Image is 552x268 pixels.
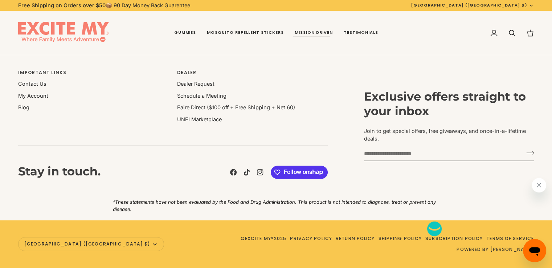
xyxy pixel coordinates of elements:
[177,69,327,80] p: Dealer
[18,104,29,110] a: Blog
[289,11,338,55] a: Mission Driven
[364,147,522,161] input: your-email@example.com
[245,235,274,241] a: EXCITE MY®
[177,81,214,87] a: Dealer Request
[336,235,375,241] a: Return Policy
[168,11,201,55] a: Gummies
[18,93,48,99] a: My Account
[532,178,546,192] iframe: Close message from Sunny
[486,235,534,241] a: Terms of Service
[177,93,226,99] a: Schedule a Meeting
[295,30,333,36] span: Mission Driven
[425,235,483,241] a: Subscription Policy
[177,104,295,110] a: Faire Direct ($100 off + Free Shipping + Net 60)
[207,30,284,36] span: Mosquito Repellent Stickers
[290,235,332,241] a: Privacy Policy
[427,222,442,236] iframe: no content
[18,1,190,9] p: 📦 90 Day Money Back Guarentee
[378,235,422,241] a: Shipping Policy
[344,30,378,36] span: Testimonials
[523,239,546,262] iframe: Button to launch messaging window
[18,69,168,80] p: Important Links
[427,178,546,236] div: Sunny says "Welcome 👋 I have a special 10% off promo code just for you! Click to get code....". O...
[4,15,96,36] span: Welcome 👋 I have a special 10% off promo code just for you! Click to get code....
[18,22,109,44] img: EXCITE MY®
[18,81,46,87] a: Contact Us
[338,11,384,55] a: Testimonials
[113,199,436,212] em: †These statements have not been evaluated by the Food and Drug Administration. This product is no...
[18,237,164,251] button: [GEOGRAPHIC_DATA] ([GEOGRAPHIC_DATA] $)
[241,235,287,242] span: © 2025
[364,127,534,143] p: Join to get special offers, free giveaways, and once-in-a-lifetime deals.
[177,116,222,122] a: UNFI Marketplace
[18,2,106,8] strong: Free Shipping on Orders over $50
[18,164,101,181] h3: Stay in touch.
[174,30,196,36] span: Gummies
[201,11,289,55] a: Mosquito Repellent Stickers
[406,2,539,8] button: [GEOGRAPHIC_DATA] ([GEOGRAPHIC_DATA] $)
[4,6,97,12] h1: Sunny
[457,246,534,252] a: Powered by [PERSON_NAME]
[522,147,534,159] button: Join
[364,89,534,118] h3: Exclusive offers straight to your inbox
